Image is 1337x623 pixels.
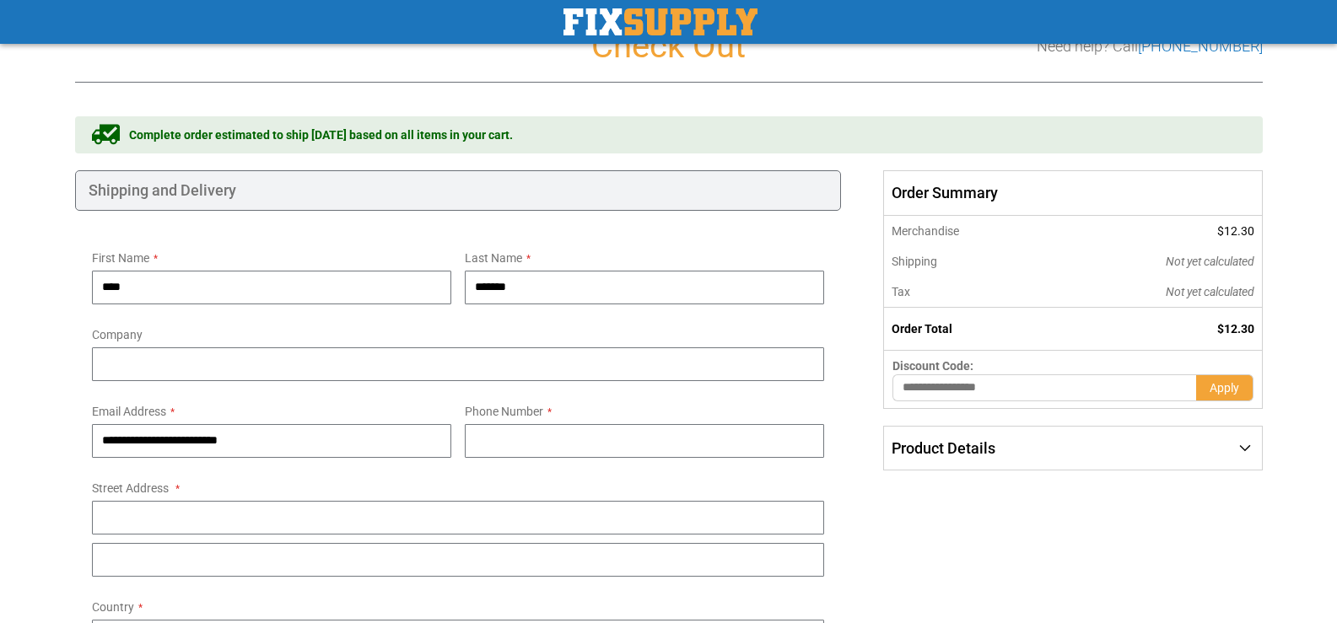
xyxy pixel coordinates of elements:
[563,8,757,35] a: store logo
[92,251,149,265] span: First Name
[92,481,169,495] span: Street Address
[129,126,513,143] span: Complete order estimated to ship [DATE] based on all items in your cart.
[1037,38,1263,55] h3: Need help? Call
[563,8,757,35] img: Fix Industrial Supply
[884,277,1052,308] th: Tax
[892,439,995,457] span: Product Details
[465,251,522,265] span: Last Name
[75,170,842,211] div: Shipping and Delivery
[1138,37,1263,55] a: [PHONE_NUMBER]
[883,170,1262,216] span: Order Summary
[1217,224,1254,238] span: $12.30
[1166,255,1254,268] span: Not yet calculated
[1210,381,1239,395] span: Apply
[1166,285,1254,298] span: Not yet calculated
[92,600,134,614] span: Country
[465,405,543,418] span: Phone Number
[892,255,937,268] span: Shipping
[1196,374,1253,401] button: Apply
[1217,322,1254,336] span: $12.30
[892,359,973,373] span: Discount Code:
[92,328,143,341] span: Company
[892,322,952,336] strong: Order Total
[75,28,1263,65] h1: Check Out
[884,216,1052,246] th: Merchandise
[92,405,166,418] span: Email Address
